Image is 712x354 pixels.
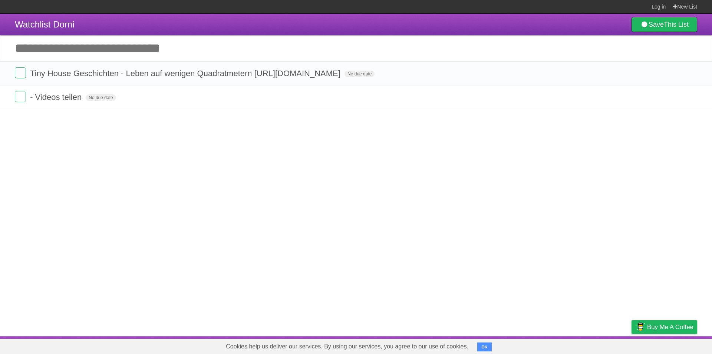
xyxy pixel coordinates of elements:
a: Privacy [622,338,641,352]
a: Terms [597,338,613,352]
img: Buy me a coffee [635,321,645,333]
a: Suggest a feature [650,338,697,352]
span: Cookies help us deliver our services. By using our services, you agree to our use of cookies. [218,339,476,354]
b: This List [664,21,689,28]
span: Tiny House Geschichten - Leben auf wenigen Quadratmetern [URL][DOMAIN_NAME] [30,69,342,78]
span: No due date [345,71,375,77]
a: Buy me a coffee [632,320,697,334]
a: SaveThis List [632,17,697,32]
span: No due date [86,94,116,101]
span: - Videos teilen [30,92,83,102]
label: Done [15,67,26,78]
button: OK [477,342,492,351]
a: About [533,338,548,352]
span: Buy me a coffee [647,321,693,334]
a: Developers [557,338,587,352]
span: Watchlist Dorni [15,19,74,29]
label: Done [15,91,26,102]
